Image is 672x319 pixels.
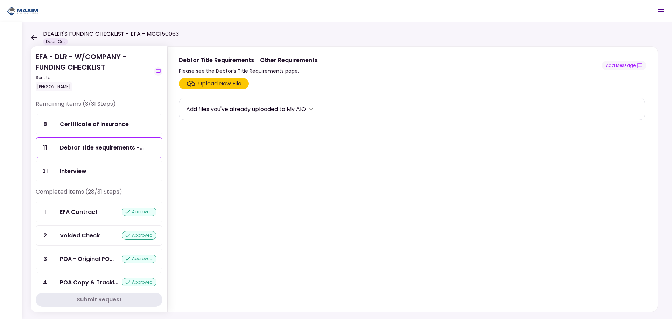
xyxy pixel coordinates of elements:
[36,202,54,222] div: 1
[36,114,54,134] div: 8
[122,231,156,240] div: approved
[306,104,316,114] button: more
[36,188,162,202] div: Completed items (28/31 Steps)
[36,293,162,307] button: Submit Request
[36,161,162,181] a: 31Interview
[36,226,54,245] div: 2
[36,202,162,222] a: 1EFA Contractapproved
[60,255,114,263] div: POA - Original POA (not CA or GA)
[60,208,98,216] div: EFA Contract
[36,75,151,81] div: Sent to:
[43,30,179,38] h1: DEALER'S FUNDING CHECKLIST - EFA - MCC150063
[36,82,72,91] div: [PERSON_NAME]
[179,56,318,64] div: Debtor Title Requirements - Other Requirements
[36,114,162,134] a: 8Certificate of Insurance
[179,78,249,89] span: Click here to upload the required document
[7,6,38,16] img: Partner icon
[652,3,669,20] button: Open menu
[186,105,306,113] div: Add files you've already uploaded to My AIO
[60,120,129,129] div: Certificate of Insurance
[36,225,162,246] a: 2Voided Checkapproved
[122,278,156,286] div: approved
[36,249,162,269] a: 3POA - Original POA (not CA or GA)approved
[154,67,162,76] button: show-messages
[36,272,54,292] div: 4
[36,137,162,158] a: 11Debtor Title Requirements - Other Requirements
[60,231,100,240] div: Voided Check
[122,255,156,263] div: approved
[36,51,151,91] div: EFA - DLR - W/COMPANY - FUNDING CHECKLIST
[602,61,646,70] button: show-messages
[36,272,162,293] a: 4POA Copy & Tracking Receiptapproved
[36,161,54,181] div: 31
[179,67,318,75] div: Please see the Debtor's Title Requirements page.
[77,296,122,304] div: Submit Request
[43,38,68,45] div: Docs Out
[60,167,86,175] div: Interview
[122,208,156,216] div: approved
[36,249,54,269] div: 3
[60,143,144,152] div: Debtor Title Requirements - Other Requirements
[60,278,118,287] div: POA Copy & Tracking Receipt
[36,138,54,158] div: 11
[36,100,162,114] div: Remaining items (3/31 Steps)
[198,79,241,88] div: Upload New File
[167,46,658,312] div: Debtor Title Requirements - Other RequirementsPlease see the Debtor's Title Requirements page.sho...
